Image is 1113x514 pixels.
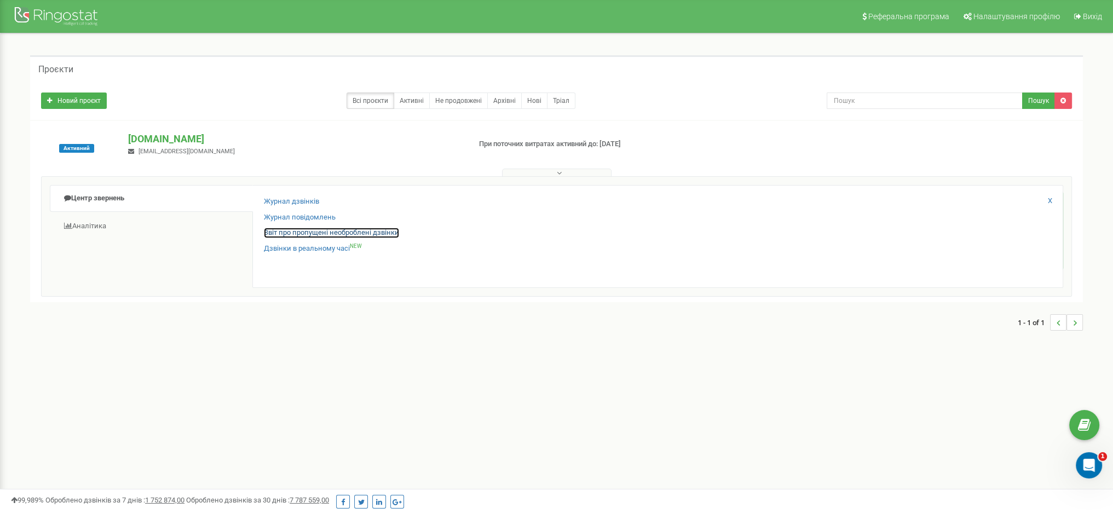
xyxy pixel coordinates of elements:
h5: Проєкти [38,65,73,74]
p: [DOMAIN_NAME] [128,132,461,146]
a: Архівні [487,93,522,109]
span: Вихід [1083,12,1102,21]
a: Не продовжені [429,93,488,109]
u: 1 752 874,00 [145,496,184,504]
a: Журнал дзвінків [264,197,319,207]
span: Налаштування профілю [973,12,1060,21]
sup: NEW [350,243,362,249]
a: Тріал [547,93,575,109]
span: Оброблено дзвінків за 7 днів : [45,496,184,504]
a: Дзвінки в реальному часіNEW [264,244,362,254]
u: 7 787 559,00 [290,496,329,504]
span: 1 - 1 of 1 [1018,314,1050,331]
a: Звіт про пропущені необроблені дзвінки [264,228,399,238]
span: Оброблено дзвінків за 30 днів : [186,496,329,504]
input: Пошук [827,93,1023,109]
a: Нові [521,93,547,109]
iframe: Intercom live chat [1076,452,1102,478]
p: При поточних витратах активний до: [DATE] [479,139,724,149]
a: Центр звернень [50,185,253,212]
a: Журнал повідомлень [264,212,336,223]
a: Новий проєкт [41,93,107,109]
span: [EMAIL_ADDRESS][DOMAIN_NAME] [139,148,235,155]
a: Аналiтика [50,213,253,240]
span: Активний [59,144,94,153]
a: Активні [394,93,430,109]
button: Пошук [1022,93,1055,109]
span: 99,989% [11,496,44,504]
span: 1 [1098,452,1107,461]
span: Реферальна програма [868,12,949,21]
a: X [1048,196,1052,206]
nav: ... [1018,303,1083,342]
a: Всі проєкти [347,93,394,109]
